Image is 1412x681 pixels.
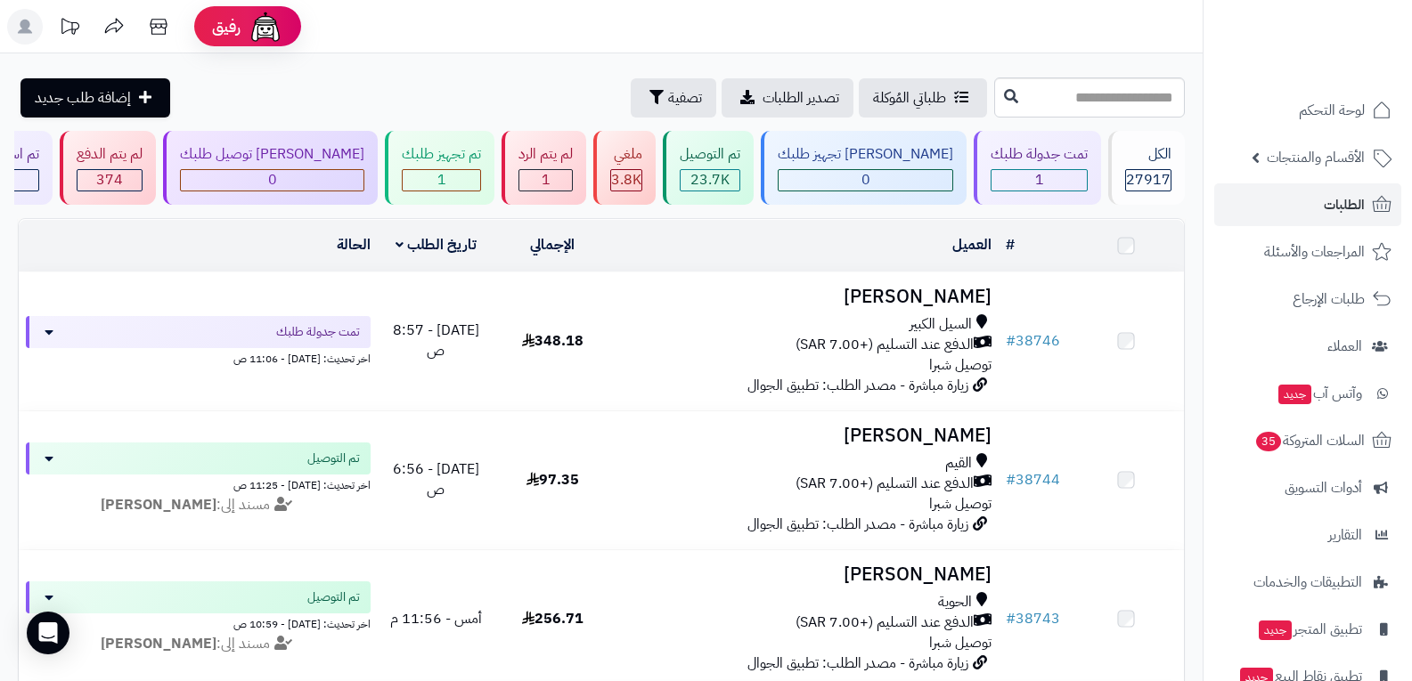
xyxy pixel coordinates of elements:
div: 0 [181,170,363,191]
a: [PERSON_NAME] تجهيز طلبك 0 [757,131,970,205]
span: جديد [1278,385,1311,404]
span: أدوات التسويق [1285,475,1362,500]
a: التقارير [1214,514,1401,556]
a: وآتس آبجديد [1214,372,1401,415]
span: الحوية [938,592,972,612]
div: لم يتم الرد [518,144,573,165]
a: تم التوصيل 23.7K [659,131,757,205]
button: تصفية [631,78,716,118]
span: زيارة مباشرة - مصدر الطلب: تطبيق الجوال [747,375,968,396]
a: #38744 [1006,469,1060,490]
span: 23.7K [690,169,730,191]
span: [DATE] - 8:57 ص [393,320,479,361]
div: 1 [992,170,1087,191]
a: التطبيقات والخدمات [1214,561,1401,604]
a: تحديثات المنصة [47,9,92,49]
a: تاريخ الطلب [396,234,477,255]
span: التقارير [1328,523,1362,547]
a: #38746 [1006,330,1060,352]
span: زيارة مباشرة - مصدر الطلب: تطبيق الجوال [747,653,968,674]
span: وآتس آب [1277,381,1362,406]
div: اخر تحديث: [DATE] - 11:06 ص [26,348,371,367]
div: 23692 [681,170,739,191]
a: الكل27917 [1105,131,1188,205]
span: توصيل شبرا [929,354,992,376]
span: أمس - 11:56 م [390,608,482,629]
span: تصفية [668,87,702,109]
div: تم تجهيز طلبك [402,144,481,165]
span: الدفع عند التسليم (+7.00 SAR) [796,474,974,494]
span: الدفع عند التسليم (+7.00 SAR) [796,335,974,355]
span: الدفع عند التسليم (+7.00 SAR) [796,612,974,633]
a: إضافة طلب جديد [20,78,170,118]
span: السلات المتروكة [1254,428,1365,453]
div: 374 [78,170,142,191]
a: لم يتم الرد 1 [498,131,590,205]
span: العملاء [1327,334,1362,359]
a: الحالة [337,234,371,255]
span: توصيل شبرا [929,493,992,515]
span: 1 [1035,169,1044,191]
a: # [1006,234,1015,255]
div: 3848 [611,170,641,191]
a: تطبيق المتجرجديد [1214,608,1401,651]
span: # [1006,469,1016,490]
div: 0 [779,170,952,191]
div: ملغي [610,144,642,165]
a: طلباتي المُوكلة [859,78,987,118]
span: 256.71 [522,608,584,629]
span: رفيق [212,16,241,37]
span: 27917 [1126,169,1171,191]
div: مسند إلى: [12,634,384,654]
strong: [PERSON_NAME] [101,494,216,515]
h3: [PERSON_NAME] [618,564,992,585]
span: إضافة طلب جديد [35,87,131,109]
a: العميل [952,234,992,255]
span: [DATE] - 6:56 ص [393,458,479,500]
a: تمت جدولة طلبك 1 [970,131,1105,205]
h3: [PERSON_NAME] [618,287,992,307]
span: التطبيقات والخدمات [1253,570,1362,595]
a: المراجعات والأسئلة [1214,231,1401,273]
div: Open Intercom Messenger [27,612,69,654]
span: 35 [1255,431,1281,451]
span: لوحة التحكم [1299,98,1365,123]
span: الأقسام والمنتجات [1267,145,1365,170]
span: طلباتي المُوكلة [873,87,946,109]
div: [PERSON_NAME] توصيل طلبك [180,144,364,165]
a: تم تجهيز طلبك 1 [381,131,498,205]
span: القيم [945,453,972,474]
span: تصدير الطلبات [763,87,839,109]
span: # [1006,608,1016,629]
a: [PERSON_NAME] توصيل طلبك 0 [159,131,381,205]
span: تم التوصيل [307,450,360,467]
span: 1 [542,169,551,191]
span: تطبيق المتجر [1257,617,1362,642]
span: 3.8K [611,169,641,191]
a: طلبات الإرجاع [1214,278,1401,320]
div: 1 [403,170,480,191]
span: السيل الكبير [910,314,972,335]
span: 1 [437,169,446,191]
span: تمت جدولة طلبك [276,323,360,341]
a: السلات المتروكة35 [1214,419,1401,462]
span: 374 [96,169,123,191]
div: تمت جدولة طلبك [991,144,1088,165]
a: الطلبات [1214,183,1401,226]
span: طلبات الإرجاع [1293,287,1365,312]
a: #38743 [1006,608,1060,629]
span: توصيل شبرا [929,632,992,653]
div: اخر تحديث: [DATE] - 11:25 ص [26,474,371,493]
div: الكل [1125,144,1171,165]
div: لم يتم الدفع [77,144,143,165]
span: # [1006,330,1016,352]
div: اخر تحديث: [DATE] - 10:59 ص [26,613,371,632]
span: 97.35 [526,469,579,490]
span: جديد [1259,620,1292,640]
img: ai-face.png [248,9,283,45]
span: 348.18 [522,330,584,352]
span: تم التوصيل [307,588,360,606]
div: [PERSON_NAME] تجهيز طلبك [778,144,953,165]
a: لوحة التحكم [1214,89,1401,132]
span: 0 [268,169,277,191]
